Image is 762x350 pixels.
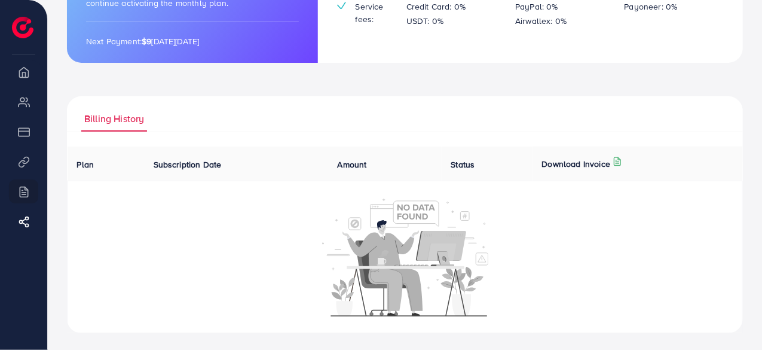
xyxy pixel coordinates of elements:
[84,112,144,126] span: Billing History
[515,14,567,28] p: Airwallex: 0%
[711,296,753,341] iframe: Chat
[337,2,346,10] img: tick
[451,159,475,171] span: Status
[12,17,33,38] img: logo
[142,35,151,47] strong: $9
[542,157,611,171] p: Download Invoice
[338,159,367,171] span: Amount
[406,14,443,28] p: USDT: 0%
[154,159,222,171] span: Subscription Date
[356,1,397,25] span: Service fees:
[322,197,488,316] img: No account
[77,159,94,171] span: Plan
[86,34,299,48] p: Next Payment: [DATE][DATE]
